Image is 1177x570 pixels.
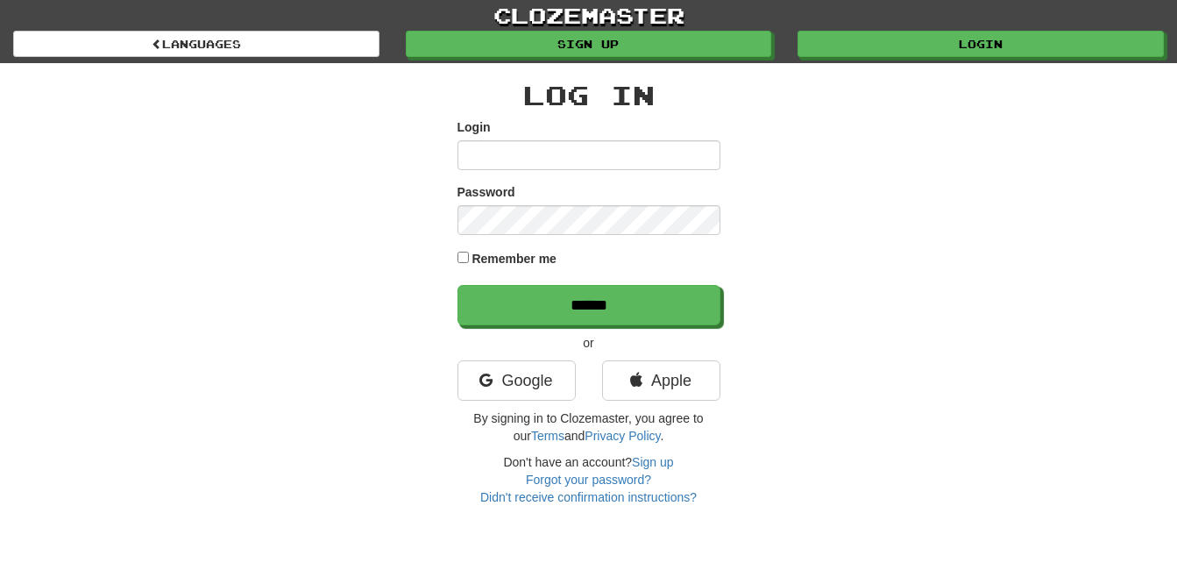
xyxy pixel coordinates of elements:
p: or [457,334,720,352]
p: By signing in to Clozemaster, you agree to our and . [457,410,720,445]
a: Privacy Policy [585,429,660,443]
label: Login [457,118,491,136]
label: Password [457,183,515,201]
a: Forgot your password? [526,473,651,487]
a: Apple [602,360,720,401]
h2: Log In [457,81,720,110]
a: Didn't receive confirmation instructions? [480,490,697,504]
a: Languages [13,31,379,57]
a: Login [798,31,1164,57]
a: Google [457,360,576,401]
a: Terms [531,429,564,443]
label: Remember me [472,250,557,267]
a: Sign up [632,455,673,469]
a: Sign up [406,31,772,57]
div: Don't have an account? [457,453,720,506]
